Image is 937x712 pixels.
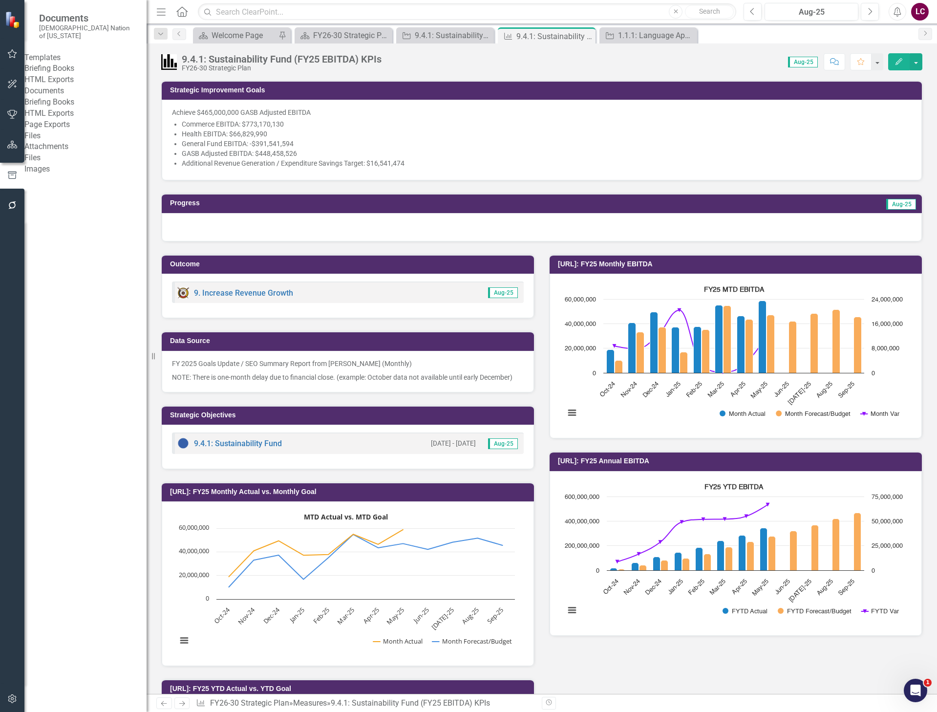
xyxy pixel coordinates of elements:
[685,5,734,19] button: Search
[172,108,912,117] p: Achieve $465,000,000 GASB Adjusted EBITDA
[558,457,917,465] h3: [URL]: FY25 Annual EBITDA
[811,525,819,570] path: Jul-25, 367,857,533. FYTD Forecast/Budget.
[618,29,695,42] div: 1.1.1: Language Apprenticeship Program
[179,523,209,532] text: 60,000,000
[24,74,147,86] a: HTML Exports
[488,438,518,449] span: Aug-25
[610,568,618,570] path: Oct-24, 18,979,785. FYTD Actual.
[661,560,668,570] path: Dec-24, 80,494,504. FYTD Forecast/Budget.
[212,605,232,626] text: Oct-24
[678,308,681,312] path: Jan-25, 20,401,712. Month Var.
[565,543,599,549] text: 200,000,000
[172,359,524,370] p: FY 2025 Goals Update / SEO Summary Report from [PERSON_NAME] (Monthly)
[384,605,405,626] text: May-25
[832,310,840,373] path: Aug-25, 51,595,022. Month Forecast/Budget.
[460,605,481,626] text: Aug-25
[704,484,764,491] text: FY25 YTD EBITDA
[415,29,491,42] div: 9.4.1: Sustainability Fund
[565,494,599,500] text: 600,000,000
[194,439,282,448] a: 9.4.1: Sustainability Fund
[767,315,775,373] path: May-25, 47,016,772. Month Forecast/Budget.
[637,332,644,373] path: Nov-24, 33,023,504. Month Forecast/Budget.
[854,317,862,373] path: Sep-25, 45,547,446. Month Forecast/Budget.
[196,698,534,709] div: » »
[760,528,767,570] path: May-25, 344,173,562. FYTD Actual.
[680,352,688,373] path: Jan-25, 16,762,709. Month Forecast/Budget.
[361,605,381,625] text: Apr-25
[788,578,813,603] text: [DATE]-25
[170,411,529,419] h3: Strategic Objectives
[872,518,903,525] text: 50,000,000
[560,479,908,626] svg: Interactive chart
[704,286,765,293] text: FY25 MTD EBITDA
[565,518,599,525] text: 400,000,000
[558,260,917,268] h3: [URL]: FY25 Monthly EBITDA
[639,565,647,570] path: Nov-24, 43,255,279. FYTD Forecast/Budget.
[623,578,641,596] text: Nov-24
[170,86,917,94] h3: Strategic Improvement Goals
[832,518,840,570] path: Aug-25, 419,452,554. FYTD Forecast/Budget.
[768,536,776,570] path: May-25, 277,496,577. FYTD Forecast/Budget.
[615,306,862,373] g: Month Forecast/Budget, series 2 of 3. Bar series with 12 bars. Y axis, values.
[212,29,276,42] div: Welcome Page
[182,65,382,72] div: FY26-30 Strategic Plan
[24,141,147,152] a: Attachments
[24,152,147,164] a: Files
[768,6,855,18] div: Aug-25
[650,312,658,373] path: Dec-24, 49,349,326. Month Actual.
[618,569,625,570] path: Oct-24, 10,231,775. FYTD Forecast/Budget.
[182,139,912,149] li: General Fund EBITDA: -$391,541,594
[24,86,147,97] div: Documents
[236,605,257,626] text: Nov-24
[774,578,791,595] text: Jun-25
[788,57,818,67] span: Aug-25
[24,119,147,130] a: Page Exports
[854,513,861,570] path: Sep-25, 465,000,000. FYTD Forecast/Budget.
[615,361,623,373] path: Oct-24, 10,231,775. Month Forecast/Budget.
[560,479,912,626] div: FY25 YTD EBITDA. Highcharts interactive chart.
[24,97,147,108] a: Briefing Books
[335,605,356,626] text: Mar-25
[331,698,490,708] div: 9.4.1: Sustainability Fund (FY25 EBITDA) KPIs
[815,381,834,399] text: Aug-25
[723,607,767,615] button: Show FYTD Actual
[613,344,617,348] path: Oct-24, 8,748,010. Month Var.
[872,370,875,377] text: 0
[24,52,147,64] div: Templates
[724,306,731,373] path: Mar-25, 54,689,963. Month Forecast/Budget.
[717,540,724,570] path: Mar-25, 239,004,770. FYTD Actual.
[293,698,327,708] a: Measures
[516,30,593,43] div: 9.4.1: Sustainability Fund (FY25 EBITDA) KPIs
[872,568,875,574] text: 0
[313,29,390,42] div: FY26-30 Strategic Plan
[560,281,912,428] div: FY25 MTD EBITDA. Highcharts interactive chart.
[751,578,770,597] text: May-25
[5,11,22,28] img: ClearPoint Strategy
[682,558,690,570] path: Jan-25, 97,257,213. FYTD Forecast/Budget.
[172,370,524,382] p: NOTE: There is one-month delay due to financial close. (example: October data not available until...
[702,330,710,373] path: Feb-25, 35,040,678. Month Forecast/Budget.
[725,547,733,570] path: Mar-25, 186,987,854. FYTD Forecast/Budget.
[182,119,912,129] li: Commerce EBITDA: $773,170,130
[872,321,903,327] text: 16,000,000
[485,605,505,626] text: Sep-25
[194,288,293,298] a: 9. Increase Revenue Growth
[599,381,617,398] text: Oct-24
[704,554,711,570] path: Feb-25, 132,297,891. FYTD Forecast/Budget.
[565,321,596,327] text: 40,000,000
[872,494,903,500] text: 75,000,000
[737,316,745,373] path: Apr-25, 46,375,093. Month Actual.
[560,281,908,428] svg: Interactive chart
[411,605,430,625] text: Jun-25
[664,381,682,398] text: Jan-25
[861,410,899,417] button: Show Month Var
[177,287,189,299] img: Focus Area
[39,24,137,40] small: [DEMOGRAPHIC_DATA] Nation of [US_STATE]
[872,543,903,549] text: 25,000,000
[593,370,596,377] text: 0
[596,568,599,574] text: 0
[731,578,748,595] text: Apr-25
[924,679,932,687] span: 1
[785,411,851,417] text: Month Forecast/Budget
[667,578,684,595] text: Jan-25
